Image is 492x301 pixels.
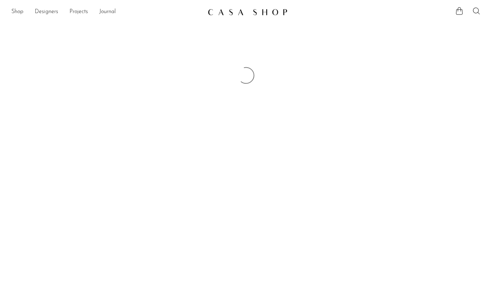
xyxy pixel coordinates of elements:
[35,7,58,17] a: Designers
[11,6,202,18] ul: NEW HEADER MENU
[69,7,88,17] a: Projects
[99,7,116,17] a: Journal
[11,7,23,17] a: Shop
[11,6,202,18] nav: Desktop navigation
